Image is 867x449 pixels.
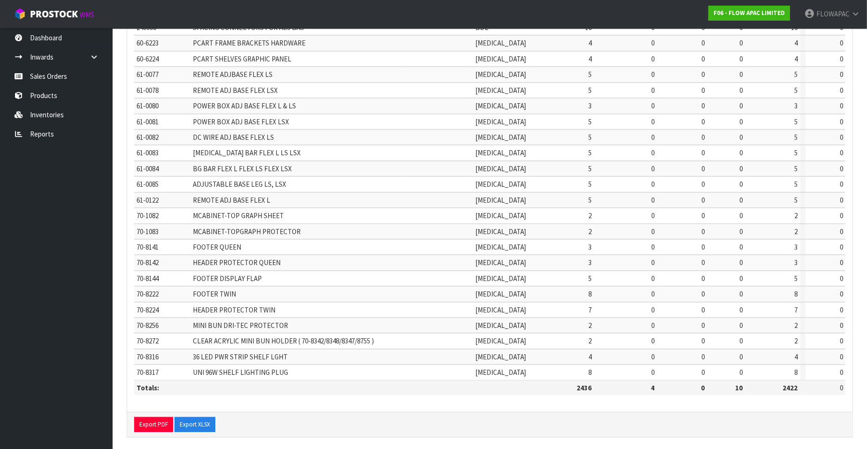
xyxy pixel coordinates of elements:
[701,227,705,236] span: 0
[193,258,281,267] span: HEADER PROTECTOR QUEEN
[840,274,843,283] span: 0
[840,196,843,205] span: 0
[651,133,654,142] span: 0
[651,164,654,173] span: 0
[840,305,843,314] span: 0
[739,54,743,63] span: 0
[588,289,592,298] span: 8
[588,86,592,95] span: 5
[588,227,592,236] span: 2
[795,243,798,251] span: 3
[134,417,173,432] button: Export PDF
[475,352,526,361] span: [MEDICAL_DATA]
[840,70,843,79] span: 0
[795,305,798,314] span: 7
[795,274,798,283] span: 5
[475,258,526,267] span: [MEDICAL_DATA]
[588,211,592,220] span: 2
[739,289,743,298] span: 0
[795,196,798,205] span: 5
[701,148,705,157] span: 0
[739,336,743,345] span: 0
[588,38,592,47] span: 4
[588,368,592,377] span: 8
[475,243,526,251] span: [MEDICAL_DATA]
[840,336,843,345] span: 0
[739,133,743,142] span: 0
[137,70,159,79] span: 61-0077
[739,243,743,251] span: 0
[739,101,743,110] span: 0
[795,86,798,95] span: 5
[475,117,526,126] span: [MEDICAL_DATA]
[701,274,705,283] span: 0
[651,243,654,251] span: 0
[137,196,159,205] span: 61-0122
[475,148,526,157] span: [MEDICAL_DATA]
[739,227,743,236] span: 0
[588,117,592,126] span: 5
[193,101,296,110] span: POWER BOX ADJ BASE FLEX L & LS
[701,196,705,205] span: 0
[739,117,743,126] span: 0
[739,148,743,157] span: 0
[651,54,654,63] span: 0
[193,133,274,142] span: DC WIRE ADJ BASE FLEX LS
[588,180,592,189] span: 5
[137,383,159,392] strong: Totals:
[588,101,592,110] span: 3
[651,383,654,392] strong: 4
[651,352,654,361] span: 0
[588,274,592,283] span: 5
[14,8,26,20] img: cube-alt.png
[475,54,526,63] span: [MEDICAL_DATA]
[701,117,705,126] span: 0
[193,38,305,47] span: PCART FRAME BRACKETS HARDWARE
[651,258,654,267] span: 0
[701,70,705,79] span: 0
[651,305,654,314] span: 0
[840,180,843,189] span: 0
[137,38,159,47] span: 60-6223
[840,86,843,95] span: 0
[701,86,705,95] span: 0
[588,196,592,205] span: 5
[840,54,843,63] span: 0
[783,383,798,392] strong: 2422
[577,383,592,392] strong: 2436
[735,383,743,392] strong: 10
[193,164,292,173] span: BG BAR FLEX L FLEX LS FLEX LSX
[475,70,526,79] span: [MEDICAL_DATA]
[193,274,262,283] span: FOOTER DISPLAY FLAP
[840,321,843,330] span: 0
[651,101,654,110] span: 0
[701,289,705,298] span: 0
[193,289,236,298] span: FOOTER TWIN
[588,70,592,79] span: 5
[651,274,654,283] span: 0
[739,352,743,361] span: 0
[475,164,526,173] span: [MEDICAL_DATA]
[588,352,592,361] span: 4
[588,305,592,314] span: 7
[137,321,159,330] span: 70-8256
[701,211,705,220] span: 0
[475,38,526,47] span: [MEDICAL_DATA]
[840,243,843,251] span: 0
[840,383,843,392] span: 0
[193,70,273,79] span: REMOTE ADJBASE FLEX LS
[475,289,526,298] span: [MEDICAL_DATA]
[193,211,284,220] span: MCABINET-TOP GRAPH SHEET
[701,368,705,377] span: 0
[701,164,705,173] span: 0
[795,258,798,267] span: 3
[137,305,159,314] span: 70-8224
[193,117,289,126] span: POWER BOX ADJ BASE FLEX LSX
[651,227,654,236] span: 0
[795,133,798,142] span: 5
[137,227,159,236] span: 70-1083
[795,38,798,47] span: 4
[795,117,798,126] span: 5
[588,321,592,330] span: 2
[588,164,592,173] span: 5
